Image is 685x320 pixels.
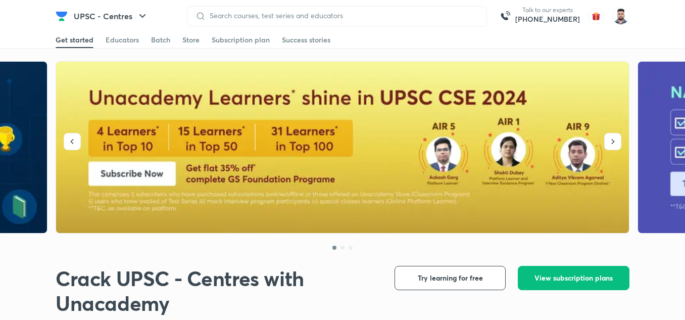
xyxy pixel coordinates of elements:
div: Get started [56,35,93,45]
span: View subscription plans [534,273,613,283]
a: Batch [151,32,170,48]
button: View subscription plans [518,266,629,290]
a: Get started [56,32,93,48]
a: Store [182,32,200,48]
span: Try learning for free [418,273,483,283]
input: Search courses, test series and educators [206,12,478,20]
h1: Crack UPSC - Centres with Unacademy [56,266,378,315]
a: Educators [106,32,139,48]
img: Maharaj Singh [612,8,629,25]
button: UPSC - Centres [68,6,155,26]
div: Batch [151,35,170,45]
div: Educators [106,35,139,45]
div: Subscription plan [212,35,270,45]
div: Success stories [282,35,330,45]
img: call-us [495,6,515,26]
a: Subscription plan [212,32,270,48]
div: Store [182,35,200,45]
img: avatar [588,8,604,24]
img: Company Logo [56,10,68,22]
button: Try learning for free [395,266,506,290]
p: Talk to our experts [515,6,580,14]
a: Success stories [282,32,330,48]
a: [PHONE_NUMBER] [515,14,580,24]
